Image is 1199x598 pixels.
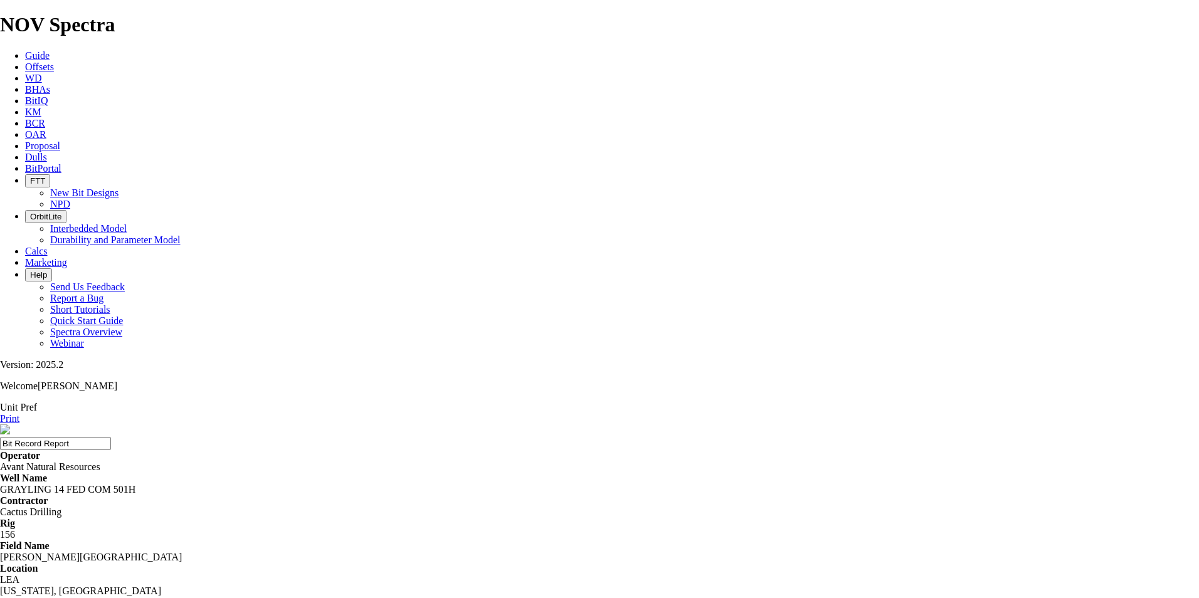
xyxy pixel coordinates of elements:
[25,73,42,83] a: WD
[25,50,50,61] a: Guide
[50,199,70,209] a: NPD
[25,140,60,151] a: Proposal
[25,152,47,162] a: Dulls
[25,107,41,117] a: KM
[50,304,110,315] a: Short Tutorials
[30,270,47,280] span: Help
[50,293,103,303] a: Report a Bug
[30,176,45,186] span: FTT
[50,338,84,349] a: Webinar
[25,174,50,187] button: FTT
[25,268,52,281] button: Help
[38,380,117,391] span: [PERSON_NAME]
[25,210,66,223] button: OrbitLite
[50,223,127,234] a: Interbedded Model
[50,281,125,292] a: Send Us Feedback
[30,212,61,221] span: OrbitLite
[25,61,54,72] a: Offsets
[25,163,61,174] a: BitPortal
[50,234,181,245] a: Durability and Parameter Model
[25,84,50,95] a: BHAs
[50,315,123,326] a: Quick Start Guide
[25,129,46,140] a: OAR
[50,327,122,337] a: Spectra Overview
[25,257,67,268] a: Marketing
[25,118,45,129] a: BCR
[50,187,119,198] a: New Bit Designs
[25,246,48,256] a: Calcs
[25,95,48,106] a: BitIQ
